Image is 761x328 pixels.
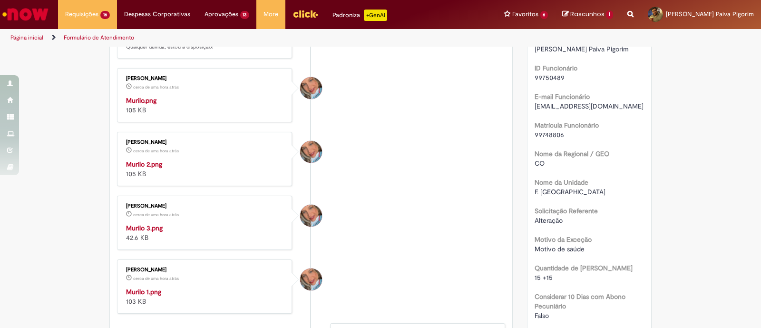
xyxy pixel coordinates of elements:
[64,34,134,41] a: Formulário de Atendimento
[100,11,110,19] span: 16
[332,10,387,21] div: Padroniza
[535,64,577,72] b: ID Funcionário
[606,10,613,19] span: 1
[133,212,179,218] span: cerca de uma hora atrás
[205,10,238,19] span: Aprovações
[10,34,43,41] a: Página inicial
[535,264,633,272] b: Quantidade de [PERSON_NAME]
[126,96,284,115] div: 105 KB
[666,10,754,18] span: [PERSON_NAME] Paiva Pigorim
[126,159,284,179] div: 105 KB
[535,245,585,253] span: Motivo de saúde
[535,292,625,310] b: Considerar 10 Dias com Abono Pecuniário
[133,84,179,90] time: 30/09/2025 14:56:46
[65,10,98,19] span: Requisições
[126,203,284,209] div: [PERSON_NAME]
[535,121,599,129] b: Matrícula Funcionário
[240,11,250,19] span: 13
[126,160,162,169] a: Murilo 2.png
[535,311,549,320] span: Falso
[126,76,284,81] div: [PERSON_NAME]
[7,29,500,47] ul: Trilhas de página
[133,212,179,218] time: 30/09/2025 14:56:45
[300,205,322,227] div: Jacqueline Andrade Galani
[300,141,322,163] div: Jacqueline Andrade Galani
[263,10,278,19] span: More
[535,207,598,215] b: Solicitação Referente
[535,102,644,110] span: [EMAIL_ADDRESS][DOMAIN_NAME]
[293,7,318,21] img: click_logo_yellow_360x200.png
[512,10,538,19] span: Favoritos
[126,96,156,105] a: Murilo.png
[535,130,564,139] span: 99748806
[126,287,284,306] div: 103 KB
[126,223,284,242] div: 42.6 KB
[124,10,190,19] span: Despesas Corporativas
[535,235,592,244] b: Motivo da Exceção
[364,10,387,21] p: +GenAi
[300,77,322,99] div: Jacqueline Andrade Galani
[126,139,284,145] div: [PERSON_NAME]
[535,149,609,158] b: Nome da Regional / GEO
[535,159,545,168] span: CO
[570,10,605,19] span: Rascunhos
[535,73,565,82] span: 99750489
[126,224,163,232] a: Murilo 3.png
[535,273,553,282] span: 15 +15
[133,84,179,90] span: cerca de uma hora atrás
[133,148,179,154] time: 30/09/2025 14:56:45
[535,45,629,53] span: [PERSON_NAME] Paiva Pigorim
[535,178,588,187] b: Nome da Unidade
[540,11,548,19] span: 6
[133,148,179,154] span: cerca de uma hora atrás
[1,5,50,24] img: ServiceNow
[133,276,179,281] time: 30/09/2025 14:56:45
[535,92,590,101] b: E-mail Funcionário
[126,288,161,296] a: Murilo 1.png
[126,267,284,273] div: [PERSON_NAME]
[535,216,563,225] span: Alteração
[535,188,605,196] span: F. [GEOGRAPHIC_DATA]
[133,276,179,281] span: cerca de uma hora atrás
[300,268,322,290] div: Jacqueline Andrade Galani
[562,10,613,19] a: Rascunhos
